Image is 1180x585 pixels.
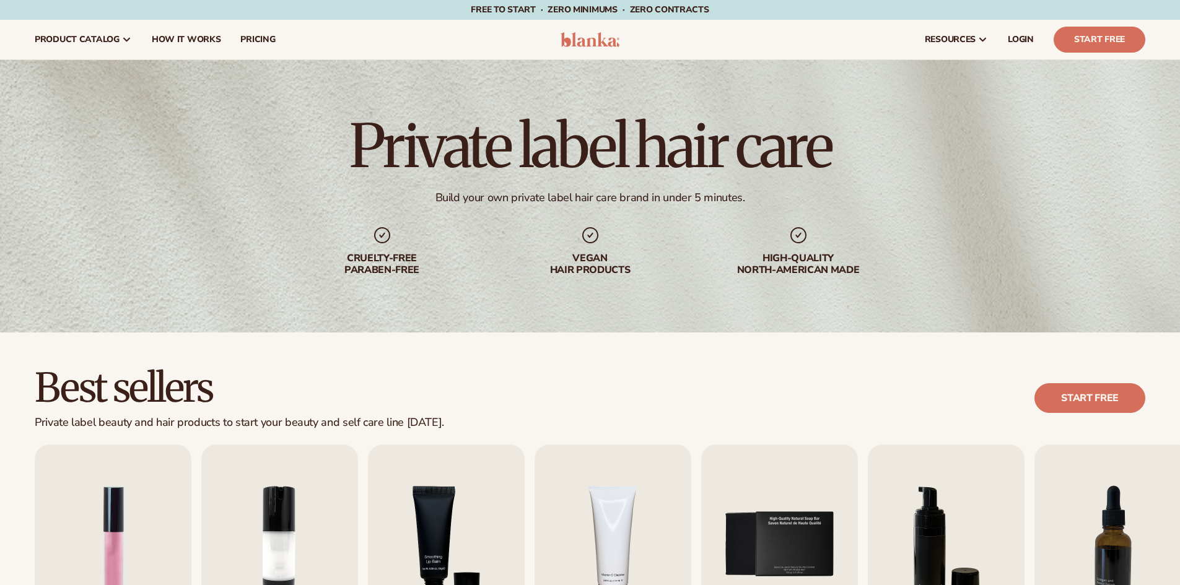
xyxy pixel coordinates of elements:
[35,35,120,45] span: product catalog
[1034,383,1145,413] a: Start free
[915,20,998,59] a: resources
[240,35,275,45] span: pricing
[435,191,745,205] div: Build your own private label hair care brand in under 5 minutes.
[35,416,444,430] div: Private label beauty and hair products to start your beauty and self care line [DATE].
[511,253,670,276] div: Vegan hair products
[25,20,142,59] a: product catalog
[925,35,976,45] span: resources
[1054,27,1145,53] a: Start Free
[719,253,878,276] div: High-quality North-american made
[303,253,461,276] div: cruelty-free paraben-free
[35,367,444,409] h2: Best sellers
[230,20,285,59] a: pricing
[471,4,709,15] span: Free to start · ZERO minimums · ZERO contracts
[1008,35,1034,45] span: LOGIN
[561,32,619,47] img: logo
[349,116,831,176] h1: Private label hair care
[998,20,1044,59] a: LOGIN
[152,35,221,45] span: How It Works
[142,20,231,59] a: How It Works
